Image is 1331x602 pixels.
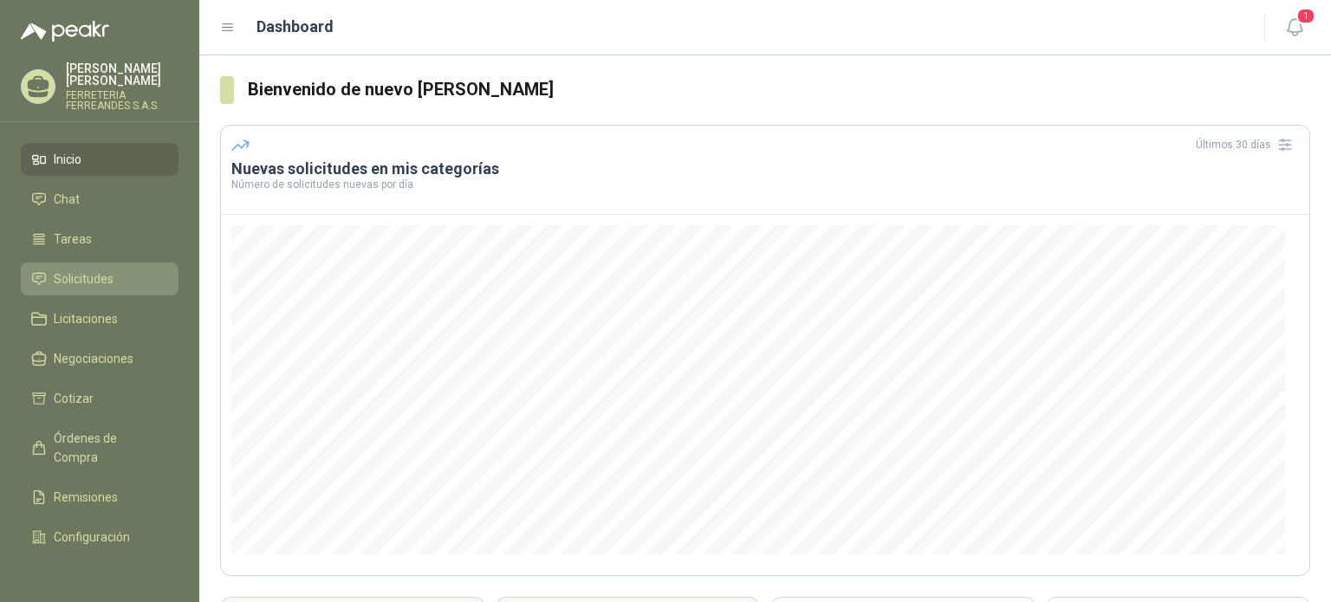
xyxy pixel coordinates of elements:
a: Órdenes de Compra [21,422,179,474]
span: Licitaciones [54,309,118,328]
a: Inicio [21,143,179,176]
span: Negociaciones [54,349,133,368]
span: Remisiones [54,488,118,507]
span: Tareas [54,230,92,249]
span: 1 [1296,8,1315,24]
div: Últimos 30 días [1196,131,1299,159]
span: Chat [54,190,80,209]
a: Cotizar [21,382,179,415]
a: Solicitudes [21,262,179,295]
a: Tareas [21,223,179,256]
button: 1 [1279,12,1310,43]
img: Logo peakr [21,21,109,42]
p: FERRETERIA FERREANDES S.A.S. [66,90,179,111]
p: Número de solicitudes nuevas por día [231,179,1299,190]
span: Inicio [54,150,81,169]
p: [PERSON_NAME] [PERSON_NAME] [66,62,179,87]
span: Solicitudes [54,269,114,288]
span: Órdenes de Compra [54,429,162,467]
h1: Dashboard [256,15,334,39]
a: Licitaciones [21,302,179,335]
a: Configuración [21,521,179,553]
span: Cotizar [54,389,94,408]
a: Remisiones [21,481,179,514]
h3: Nuevas solicitudes en mis categorías [231,159,1299,179]
span: Configuración [54,528,130,547]
a: Chat [21,183,179,216]
a: Negociaciones [21,342,179,375]
h3: Bienvenido de nuevo [PERSON_NAME] [248,76,1310,103]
